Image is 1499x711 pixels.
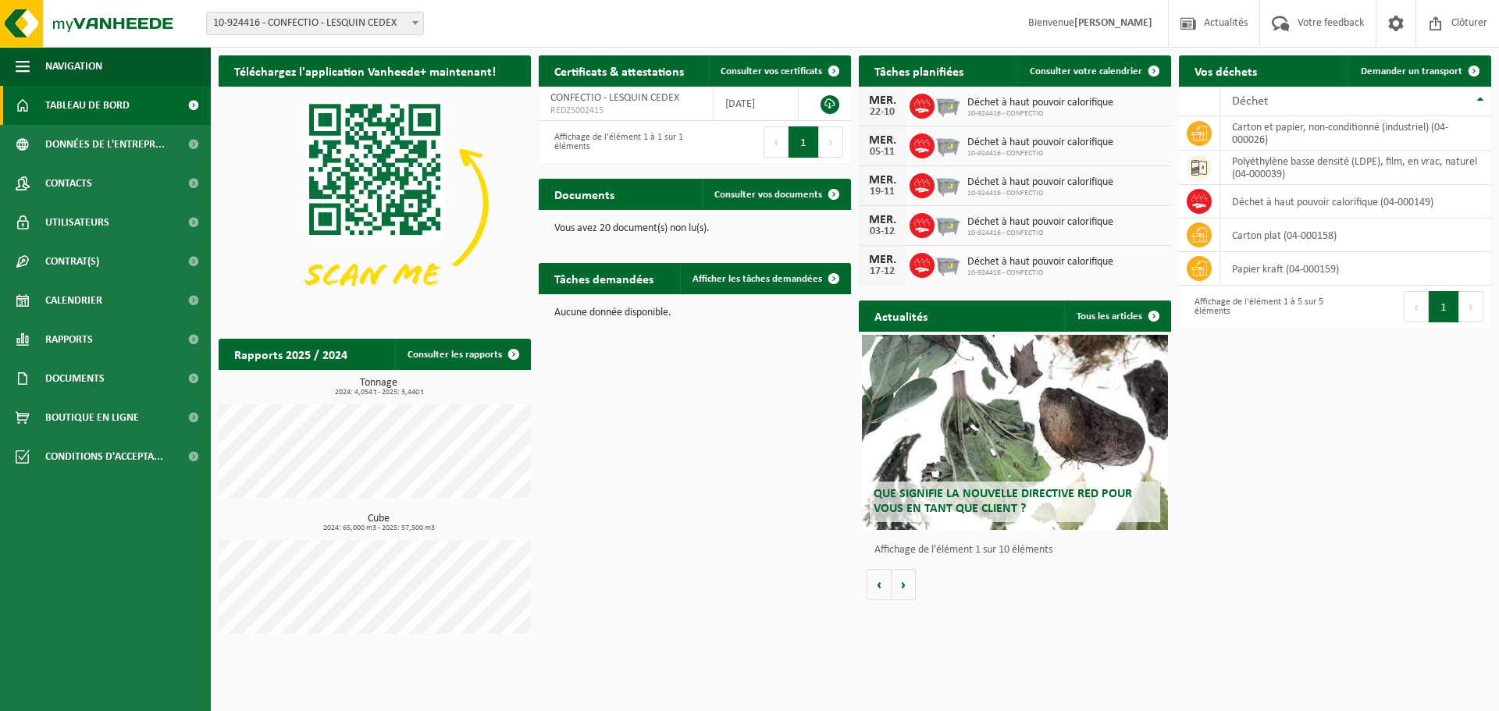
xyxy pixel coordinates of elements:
[1361,66,1462,76] span: Demander un transport
[721,66,822,76] span: Consulter vos certificats
[554,223,835,234] p: Vous avez 20 document(s) non lu(s).
[226,514,531,532] h3: Cube
[45,242,99,281] span: Contrat(s)
[874,545,1163,556] p: Affichage de l'élément 1 sur 10 éléments
[1220,219,1491,252] td: carton plat (04-000158)
[45,125,165,164] span: Données de l'entrepr...
[935,131,961,158] img: WB-2500-GAL-GY-01
[867,134,898,147] div: MER.
[226,389,531,396] span: 2024: 4,054 t - 2025: 3,440 t
[967,189,1113,198] span: 10-924416 - CONFECTIO
[226,524,531,532] span: 2024: 65,000 m3 - 2025: 57,500 m3
[219,339,363,369] h2: Rapports 2025 / 2024
[859,55,979,86] h2: Tâches planifiées
[1220,116,1491,151] td: carton et papier, non-conditionné (industriel) (04-000026)
[395,339,529,370] a: Consulter les rapports
[550,105,701,117] span: RED25002415
[1429,291,1459,322] button: 1
[547,125,687,159] div: Affichage de l'élément 1 à 1 sur 1 éléments
[862,335,1168,530] a: Que signifie la nouvelle directive RED pour vous en tant que client ?
[867,94,898,107] div: MER.
[45,437,163,476] span: Conditions d'accepta...
[867,107,898,118] div: 22-10
[550,92,679,104] span: CONFECTIO - LESQUIN CEDEX
[967,97,1113,109] span: Déchet à haut pouvoir calorifique
[539,55,700,86] h2: Certificats & attestations
[206,12,424,35] span: 10-924416 - CONFECTIO - LESQUIN CEDEX
[892,569,916,600] button: Volgende
[714,87,799,121] td: [DATE]
[1232,95,1268,108] span: Déchet
[219,87,531,321] img: Download de VHEPlus App
[1074,17,1152,29] strong: [PERSON_NAME]
[1220,252,1491,286] td: papier kraft (04-000159)
[45,47,102,86] span: Navigation
[1459,291,1483,322] button: Next
[708,55,849,87] a: Consulter vos certificats
[554,308,835,318] p: Aucune donnée disponible.
[867,214,898,226] div: MER.
[967,149,1113,158] span: 10-924416 - CONFECTIO
[867,226,898,237] div: 03-12
[207,12,423,34] span: 10-924416 - CONFECTIO - LESQUIN CEDEX
[867,569,892,600] button: Vorige
[45,164,92,203] span: Contacts
[867,266,898,277] div: 17-12
[867,174,898,187] div: MER.
[935,91,961,118] img: WB-2500-GAL-GY-01
[226,378,531,396] h3: Tonnage
[1220,151,1491,185] td: polyéthylène basse densité (LDPE), film, en vrac, naturel (04-000039)
[1404,291,1429,322] button: Previous
[867,147,898,158] div: 05-11
[874,488,1132,515] span: Que signifie la nouvelle directive RED pour vous en tant que client ?
[1030,66,1142,76] span: Consulter votre calendrier
[539,263,669,293] h2: Tâches demandées
[789,126,819,158] button: 1
[702,179,849,210] a: Consulter vos documents
[935,251,961,277] img: WB-2500-GAL-GY-01
[935,171,961,197] img: WB-2500-GAL-GY-01
[693,274,822,284] span: Afficher les tâches demandées
[45,86,130,125] span: Tableau de bord
[1348,55,1490,87] a: Demander un transport
[859,300,943,331] h2: Actualités
[967,137,1113,149] span: Déchet à haut pouvoir calorifique
[967,229,1113,238] span: 10-924416 - CONFECTIO
[967,256,1113,268] span: Déchet à haut pouvoir calorifique
[967,109,1113,119] span: 10-924416 - CONFECTIO
[680,263,849,294] a: Afficher les tâches demandées
[867,187,898,197] div: 19-11
[935,211,961,237] img: WB-2500-GAL-GY-01
[539,179,630,209] h2: Documents
[219,55,511,86] h2: Téléchargez l'application Vanheede+ maintenant!
[1187,290,1327,324] div: Affichage de l'élément 1 à 5 sur 5 éléments
[45,320,93,359] span: Rapports
[967,268,1113,278] span: 10-924416 - CONFECTIO
[764,126,789,158] button: Previous
[714,190,822,200] span: Consulter vos documents
[1220,185,1491,219] td: déchet à haut pouvoir calorifique (04-000149)
[819,126,843,158] button: Next
[867,254,898,266] div: MER.
[967,176,1113,189] span: Déchet à haut pouvoir calorifique
[1179,55,1273,86] h2: Vos déchets
[45,398,139,437] span: Boutique en ligne
[1017,55,1170,87] a: Consulter votre calendrier
[45,203,109,242] span: Utilisateurs
[967,216,1113,229] span: Déchet à haut pouvoir calorifique
[45,359,105,398] span: Documents
[45,281,102,320] span: Calendrier
[1064,300,1170,332] a: Tous les articles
